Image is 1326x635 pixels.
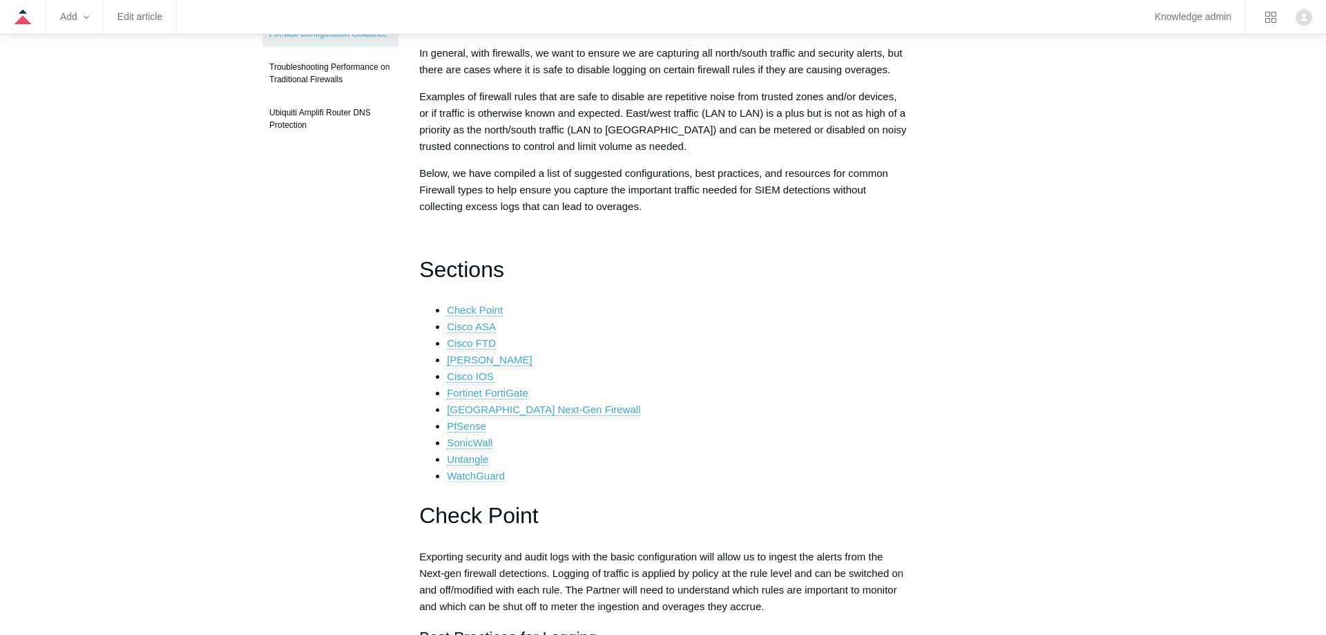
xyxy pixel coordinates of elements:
a: Edit article [117,13,162,21]
a: [PERSON_NAME] [447,354,532,366]
h1: Sections [419,252,907,287]
a: Cisco IOS [447,370,494,383]
a: Untangle [447,453,488,466]
a: Troubleshooting Performance on Traditional Firewalls [262,54,398,93]
a: [GEOGRAPHIC_DATA] Next-Gen Firewall [447,404,640,416]
a: Check Point [447,304,503,316]
a: Ubiquiti Amplifi Router DNS Protection [262,99,398,138]
a: SonicWall [447,437,492,449]
a: Fortinet FortiGate [447,387,528,399]
zd-hc-trigger: Add [60,13,89,21]
p: In general, with firewalls, we want to ensure we are capturing all north/south traffic and securi... [419,45,907,78]
h1: Check Point [419,498,907,533]
a: Knowledge admin [1155,13,1231,21]
p: Examples of firewall rules that are safe to disable are repetitive noise from trusted zones and/o... [419,88,907,155]
p: Below, we have compiled a list of suggested configurations, best practices, and resources for com... [419,165,907,215]
a: Cisco ASA [447,321,496,333]
img: user avatar [1296,9,1312,26]
zd-hc-trigger: Click your profile icon to open the profile menu [1296,9,1312,26]
a: PfSense [447,420,486,433]
p: Exporting security and audit logs with the basic configuration will allow us to ingest the alerts... [419,549,907,615]
a: Cisco FTD [447,337,496,350]
a: WatchGuard [447,470,505,482]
